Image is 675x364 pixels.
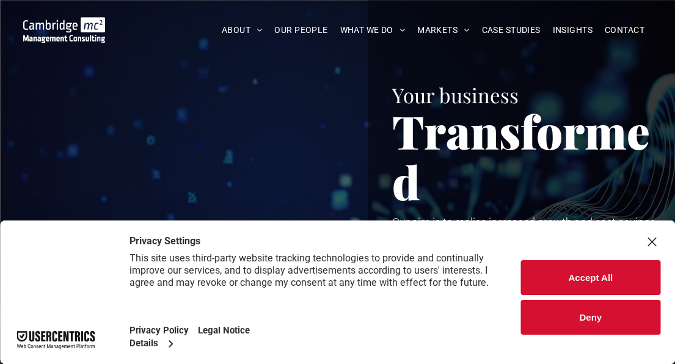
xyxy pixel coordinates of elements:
a: MARKETS [411,21,475,40]
span: Our aim is to realise increased growth and cost savings through digital transformation, as well a... [392,216,655,278]
a: OUR PEOPLE [268,21,334,40]
img: Go to Homepage [23,17,105,43]
a: WHAT WE DO [334,21,412,40]
a: ABOUT [216,21,269,40]
span: Transformed [392,100,650,212]
a: Your Business Transformed | Cambridge Management Consulting [23,19,105,32]
span: Your business [392,81,519,108]
a: CASE STUDIES [476,21,547,40]
a: CONTACT [599,21,651,40]
a: INSIGHTS [547,21,599,40]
